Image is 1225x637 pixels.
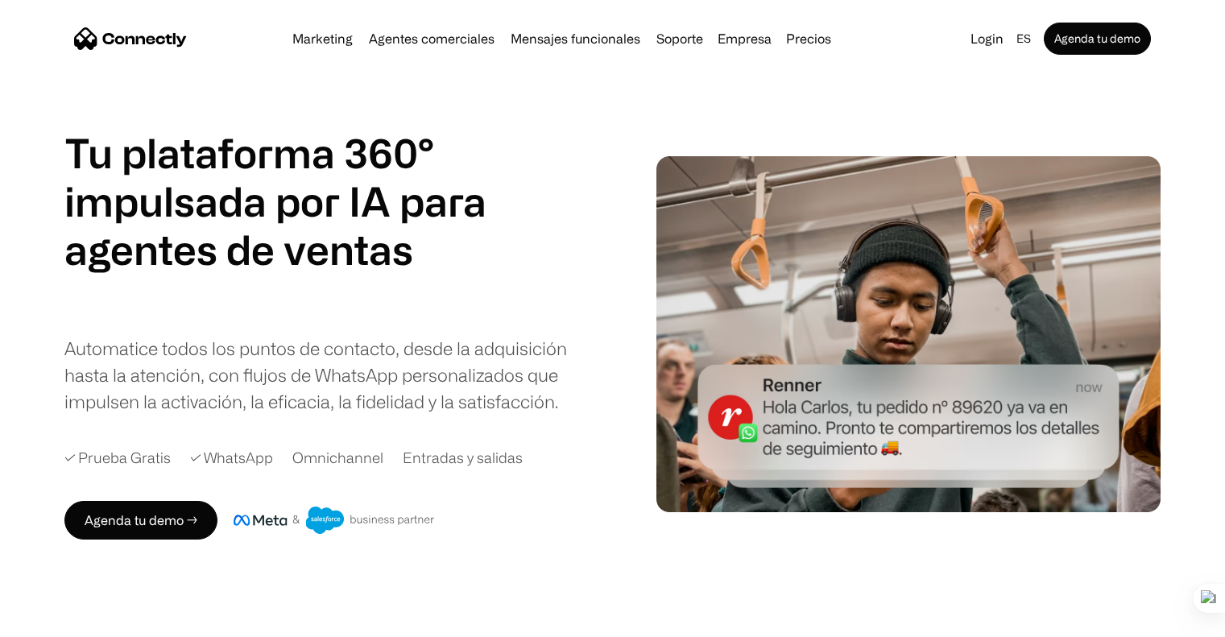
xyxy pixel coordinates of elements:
[64,225,435,322] div: carousel
[292,447,383,469] div: Omnichannel
[504,32,647,45] a: Mensajes funcionales
[403,447,523,469] div: Entradas y salidas
[1016,27,1031,50] div: es
[64,447,171,469] div: ✓ Prueba Gratis
[362,32,501,45] a: Agentes comerciales
[1010,27,1041,50] div: es
[780,32,838,45] a: Precios
[286,32,359,45] a: Marketing
[1044,23,1151,55] a: Agenda tu demo
[64,129,486,225] h1: Tu plataforma 360° impulsada por IA para
[964,27,1010,50] a: Login
[74,27,187,51] a: home
[64,501,217,540] a: Agenda tu demo →
[650,32,710,45] a: Soporte
[64,335,572,415] div: Automatice todos los puntos de contacto, desde la adquisición hasta la atención, con flujos de Wh...
[64,225,435,274] div: 1 of 4
[713,27,776,50] div: Empresa
[16,607,97,631] aside: Language selected: Español
[190,447,273,469] div: ✓ WhatsApp
[234,507,435,534] img: Insignia de socio comercial de Meta y Salesforce.
[32,609,97,631] ul: Language list
[64,225,435,274] h1: agentes de ventas
[718,27,772,50] div: Empresa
